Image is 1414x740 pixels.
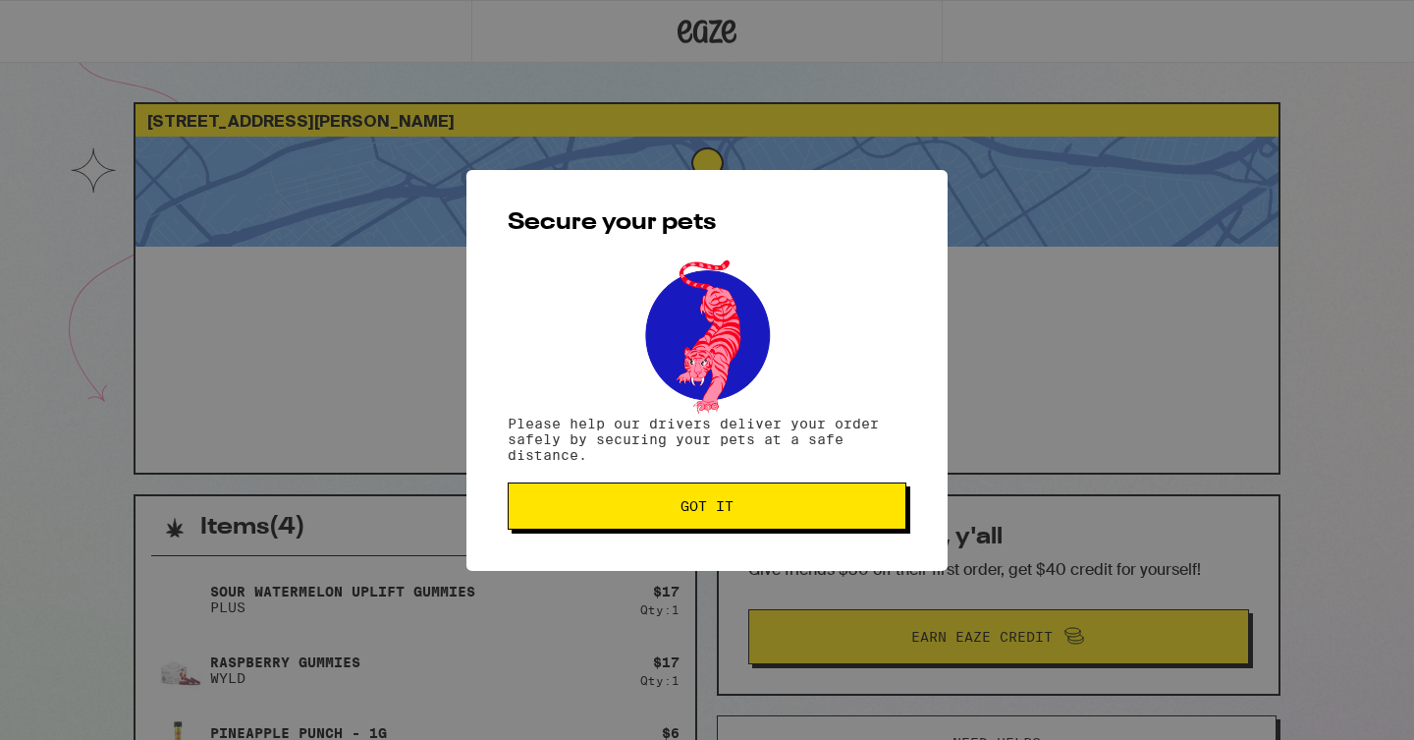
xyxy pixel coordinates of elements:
[508,416,906,463] p: Please help our drivers deliver your order safely by securing your pets at a safe distance.
[626,255,788,416] img: pets
[680,499,734,513] span: Got it
[508,211,906,235] h2: Secure your pets
[12,14,141,29] span: Hi. Need any help?
[508,483,906,530] button: Got it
